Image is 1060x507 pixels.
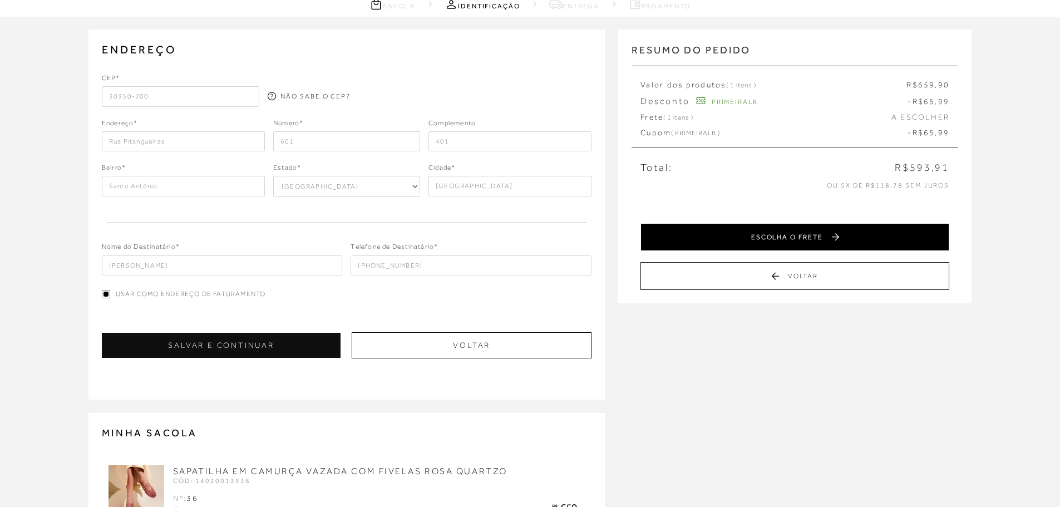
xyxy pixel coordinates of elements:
[352,332,591,358] button: Voltar
[712,98,758,106] span: PRIMEIRALB
[640,80,756,91] span: Valor dos produtos
[186,494,198,503] span: 36
[640,127,720,139] span: Cupom
[671,129,720,137] span: ( PRIMEIRALB )
[640,96,689,106] span: Desconto
[891,112,949,123] span: A ESCOLHER
[173,477,250,485] span: CÓD: 14020013536
[663,114,693,121] span: ( 1 itens )
[102,426,592,440] h2: MINHA SACOLA
[102,118,138,131] span: Endereço*
[726,81,756,89] span: ( 1 itens )
[268,92,351,101] a: NÃO SABE O CEP?
[351,242,438,255] span: Telefone de Destinatário*
[428,163,455,176] span: Cidade*
[173,493,233,504] div: Nº:
[640,112,693,123] span: Frete
[640,223,949,251] button: ESCOLHA O FRETE
[640,161,672,175] span: Total:
[116,289,266,299] span: Usar como endereço de faturamento
[102,43,592,56] h2: ENDEREÇO
[273,118,303,131] span: Número*
[918,80,935,89] span: 659
[173,466,507,476] a: SAPATILHA EM CAMURÇA VAZADA COM FIVELAS ROSA QUARTZO
[935,80,949,89] span: ,90
[640,262,949,290] button: Voltar
[102,86,260,106] input: _ _ _ _ _- _ _ _
[428,118,476,131] span: Complemento
[895,161,949,175] span: R$593,91
[102,333,341,358] button: SALVAR E CONTINUAR
[827,181,949,189] span: ou 5x de R$118,78 sem juros
[273,163,301,176] span: Estado*
[102,163,126,176] span: Bairro*
[351,255,591,275] input: ( )
[908,97,949,106] span: -R$65,99
[102,131,265,151] input: Rua, Logradouro, Avenida, etc
[428,131,591,151] input: Ex: bloco, apartamento, etc
[102,290,110,298] input: Usar como endereço de faturamento
[906,80,918,89] span: R$
[632,43,958,66] h2: RESUMO DO PEDIDO
[908,127,949,139] span: -R$65,99
[102,242,180,255] span: Nome do Destinatário*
